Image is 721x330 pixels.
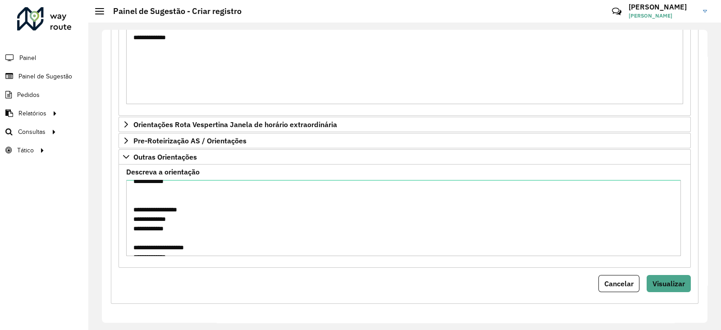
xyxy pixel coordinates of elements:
a: Orientações Rota Vespertina Janela de horário extraordinária [119,117,691,132]
span: Painel [19,53,36,63]
span: Relatórios [18,109,46,118]
span: Outras Orientações [133,153,197,160]
span: Cancelar [604,279,634,288]
span: Tático [17,146,34,155]
span: Pedidos [17,90,40,100]
h3: [PERSON_NAME] [629,3,696,11]
span: Orientações Rota Vespertina Janela de horário extraordinária [133,121,337,128]
label: Descreva a orientação [126,166,200,177]
div: Outras Orientações [119,165,691,268]
a: Outras Orientações [119,149,691,165]
h2: Painel de Sugestão - Criar registro [104,6,242,16]
span: Visualizar [653,279,685,288]
span: [PERSON_NAME] [629,12,696,20]
span: Consultas [18,127,46,137]
a: Contato Rápido [607,2,626,21]
button: Cancelar [598,275,639,292]
span: Pre-Roteirização AS / Orientações [133,137,246,144]
button: Visualizar [647,275,691,292]
a: Pre-Roteirização AS / Orientações [119,133,691,148]
span: Painel de Sugestão [18,72,72,81]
